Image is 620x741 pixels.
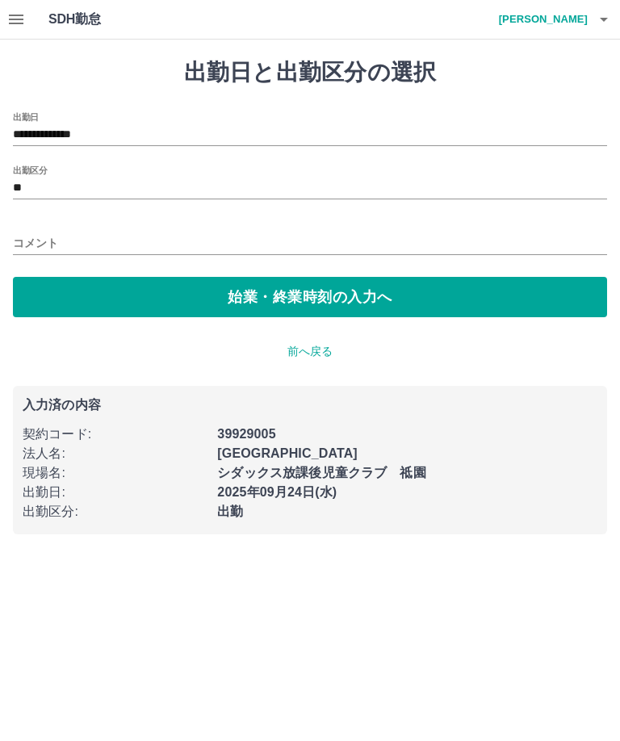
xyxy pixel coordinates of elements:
p: 法人名 : [23,444,207,463]
label: 出勤日 [13,111,39,123]
b: 39929005 [217,427,275,441]
p: 契約コード : [23,425,207,444]
p: 入力済の内容 [23,399,597,412]
b: 出勤 [217,504,243,518]
p: 出勤区分 : [23,502,207,521]
p: 前へ戻る [13,343,607,360]
b: 2025年09月24日(水) [217,485,337,499]
p: 出勤日 : [23,483,207,502]
label: 出勤区分 [13,164,47,176]
h1: 出勤日と出勤区分の選択 [13,59,607,86]
b: シダックス放課後児童クラブ 祗園 [217,466,425,479]
b: [GEOGRAPHIC_DATA] [217,446,358,460]
button: 始業・終業時刻の入力へ [13,277,607,317]
p: 現場名 : [23,463,207,483]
